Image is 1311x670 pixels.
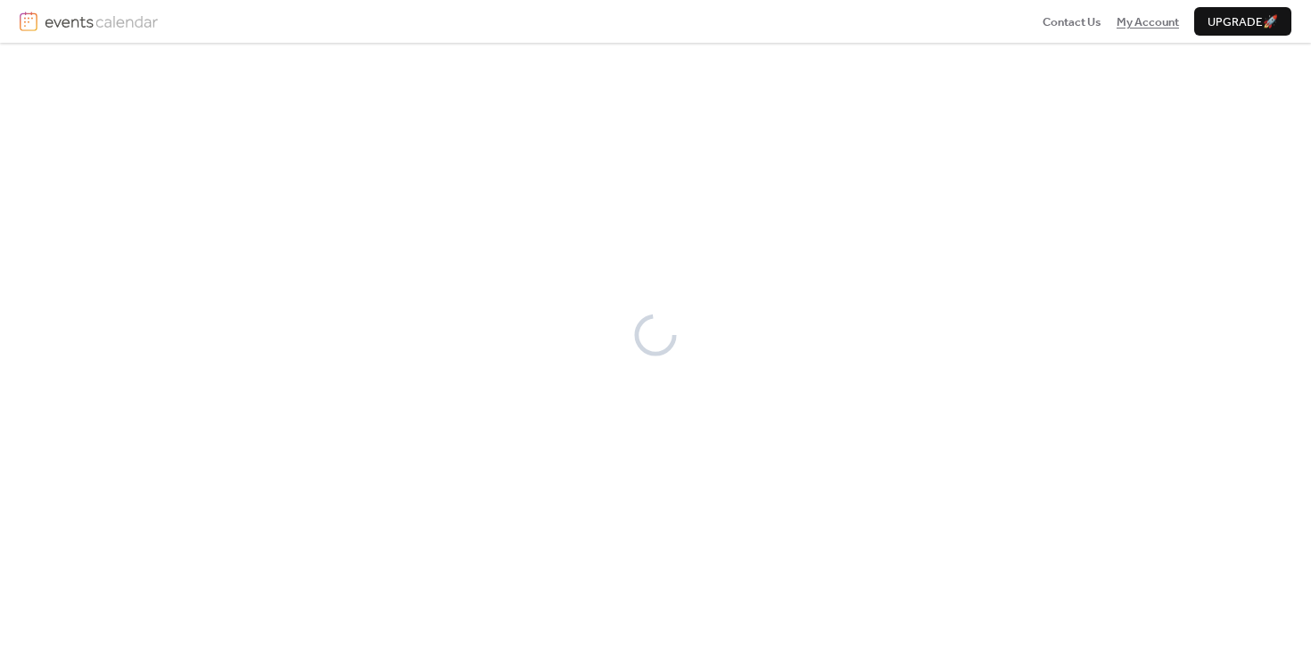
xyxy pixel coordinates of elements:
img: logo [20,12,37,31]
a: Contact Us [1043,12,1101,30]
a: My Account [1117,12,1179,30]
span: My Account [1117,13,1179,31]
span: Upgrade 🚀 [1208,13,1278,31]
button: Upgrade🚀 [1194,7,1291,36]
img: logotype [45,12,158,31]
span: Contact Us [1043,13,1101,31]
